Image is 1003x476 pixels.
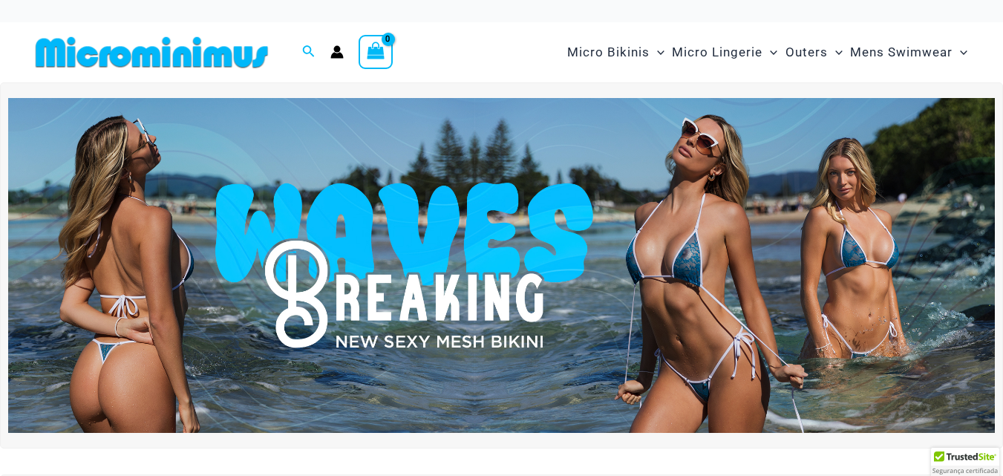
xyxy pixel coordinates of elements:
span: Outers [785,33,828,71]
a: View Shopping Cart, empty [359,35,393,69]
a: Account icon link [330,45,344,59]
a: Search icon link [302,43,316,62]
nav: Site Navigation [561,27,973,77]
span: Menu Toggle [953,33,967,71]
span: Menu Toggle [650,33,664,71]
a: Micro LingerieMenu ToggleMenu Toggle [668,30,781,75]
span: Menu Toggle [828,33,843,71]
a: Micro BikinisMenu ToggleMenu Toggle [563,30,668,75]
a: Mens SwimwearMenu ToggleMenu Toggle [846,30,971,75]
img: Waves Breaking Ocean Bikini Pack [8,98,995,434]
span: Micro Bikinis [567,33,650,71]
img: MM SHOP LOGO FLAT [30,36,274,69]
a: OutersMenu ToggleMenu Toggle [782,30,846,75]
span: Mens Swimwear [850,33,953,71]
span: Menu Toggle [762,33,777,71]
div: TrustedSite Certified [931,448,999,476]
span: Micro Lingerie [672,33,762,71]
